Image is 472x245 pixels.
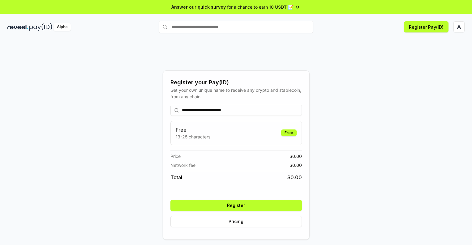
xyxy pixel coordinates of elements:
[176,133,210,140] p: 13-25 characters
[170,78,302,87] div: Register your Pay(ID)
[170,153,181,159] span: Price
[170,174,182,181] span: Total
[290,153,302,159] span: $ 0.00
[281,129,297,136] div: Free
[170,200,302,211] button: Register
[287,174,302,181] span: $ 0.00
[29,23,52,31] img: pay_id
[171,4,226,10] span: Answer our quick survey
[290,162,302,168] span: $ 0.00
[176,126,210,133] h3: Free
[404,21,448,32] button: Register Pay(ID)
[170,216,302,227] button: Pricing
[227,4,293,10] span: for a chance to earn 10 USDT 📝
[7,23,28,31] img: reveel_dark
[170,87,302,100] div: Get your own unique name to receive any crypto and stablecoin, from any chain
[54,23,71,31] div: Alpha
[170,162,195,168] span: Network fee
